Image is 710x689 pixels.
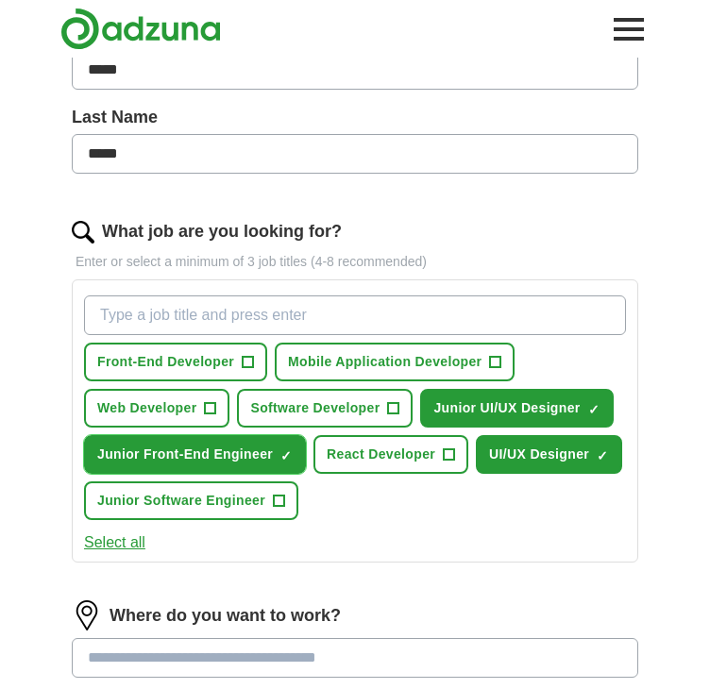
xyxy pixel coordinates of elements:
button: Web Developer [84,389,229,428]
span: React Developer [327,445,435,464]
label: Where do you want to work? [110,603,341,629]
span: Junior UI/UX Designer [433,398,580,418]
label: Last Name [72,105,638,130]
p: Enter or select a minimum of 3 job titles (4-8 recommended) [72,252,638,272]
button: Junior Front-End Engineer✓ [84,435,306,474]
button: Software Developer [237,389,413,428]
span: ✓ [597,448,608,463]
button: Junior UI/UX Designer✓ [420,389,613,428]
span: Junior Front-End Engineer [97,445,273,464]
span: ✓ [588,402,600,417]
button: Select all [84,531,145,554]
button: Junior Software Engineer [84,481,298,520]
button: Toggle main navigation menu [608,8,650,50]
span: Front-End Developer [97,352,234,372]
span: Software Developer [250,398,380,418]
button: React Developer [313,435,468,474]
img: location.png [72,600,102,630]
img: search.png [72,221,94,244]
span: ✓ [280,448,292,463]
span: Web Developer [97,398,196,418]
button: Front-End Developer [84,343,267,381]
button: UI/UX Designer✓ [476,435,622,474]
span: Mobile Application Developer [288,352,482,372]
img: Adzuna logo [60,8,221,50]
label: What job are you looking for? [102,219,342,244]
span: UI/UX Designer [489,445,589,464]
button: Mobile Application Developer [275,343,515,381]
input: Type a job title and press enter [84,295,626,335]
span: Junior Software Engineer [97,491,265,511]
